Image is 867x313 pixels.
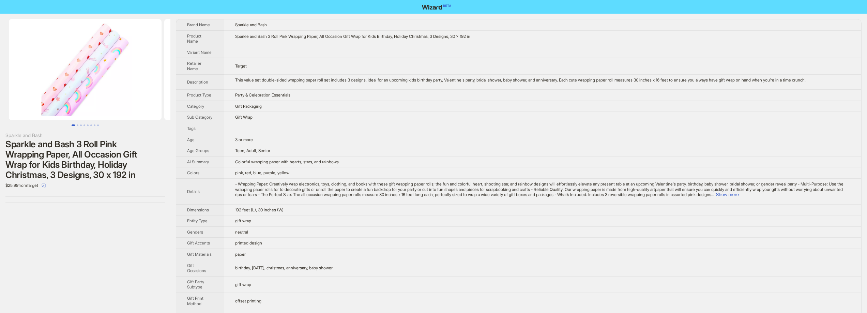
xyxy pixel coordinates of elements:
span: Category [187,104,204,109]
span: Target [235,63,247,69]
span: neutral [235,229,248,235]
span: Description [187,79,208,85]
button: Go to slide 3 [80,124,82,126]
span: Colorful wrapping paper with hearts, stars, and rainbows. [235,159,340,164]
span: Product Name [187,33,201,44]
span: gift wrap [235,282,251,287]
span: Gift Materials [187,252,212,257]
button: Go to slide 6 [90,124,92,126]
span: pink, red, blue, purple, yellow [235,170,289,175]
span: Gift Accents [187,240,210,245]
img: Sparkle and Bash 3 Roll Pink Wrapping Paper, All Occasion Gift Wrap for Kids Birthday, Holiday Ch... [164,19,317,120]
div: $25.99 from Target [5,180,165,191]
span: Retailer Name [187,61,201,71]
span: Party & Celebration Essentials [235,92,290,98]
span: Dimensions [187,207,209,212]
span: Sub Category [187,115,212,120]
button: Expand [716,192,739,197]
span: Product Type [187,92,211,98]
button: Go to slide 8 [97,124,99,126]
span: 3 or more [235,137,253,142]
span: gift wrap [235,218,251,223]
span: Details [187,189,200,194]
span: Variant Name [187,50,212,55]
span: offset printing [235,298,261,303]
span: Age [187,137,195,142]
div: Sparkle and Bash 3 Roll Pink Wrapping Paper, All Occasion Gift Wrap for Kids Birthday, Holiday Ch... [235,34,850,39]
span: Sparkle and Bash [235,22,267,27]
button: Go to slide 4 [83,124,85,126]
span: Tags [187,126,196,131]
button: Go to slide 7 [94,124,95,126]
span: Gift Packaging [235,104,262,109]
button: Go to slide 1 [72,124,75,126]
span: Gift Occasions [187,263,206,273]
div: This value set double-sided wrapping paper roll set includes 3 designs, ideal for an upcoming kid... [235,77,850,83]
button: Go to slide 2 [77,124,78,126]
span: select [42,183,46,188]
span: Colors [187,170,199,175]
span: - Wrapping Paper: Creatively wrap electronics, toys, clothing, and books with these gift wrapping... [235,181,843,197]
span: 192 feet (L), 30 inches (W) [235,207,284,212]
button: Go to slide 5 [87,124,89,126]
div: - Wrapping Paper: Creatively wrap electronics, toys, clothing, and books with these gift wrapping... [235,181,850,197]
div: Sparkle and Bash [5,132,165,139]
span: Teen, Adult, Senior [235,148,270,153]
span: printed design [235,240,262,245]
img: Sparkle and Bash 3 Roll Pink Wrapping Paper, All Occasion Gift Wrap for Kids Birthday, Holiday Ch... [9,19,162,120]
span: Age Groups [187,148,209,153]
span: Brand Name [187,22,210,27]
span: birthday, [DATE], christmas, anniversary, baby shower [235,265,333,270]
span: ... [711,192,714,197]
span: Ai Summary [187,159,209,164]
span: Entity Type [187,218,208,223]
span: Gift Wrap [235,115,253,120]
span: Gift Party Subtype [187,279,204,290]
span: Gift Print Method [187,296,203,306]
span: paper [235,252,246,257]
span: Genders [187,229,203,235]
div: Sparkle and Bash 3 Roll Pink Wrapping Paper, All Occasion Gift Wrap for Kids Birthday, Holiday Ch... [5,139,165,180]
